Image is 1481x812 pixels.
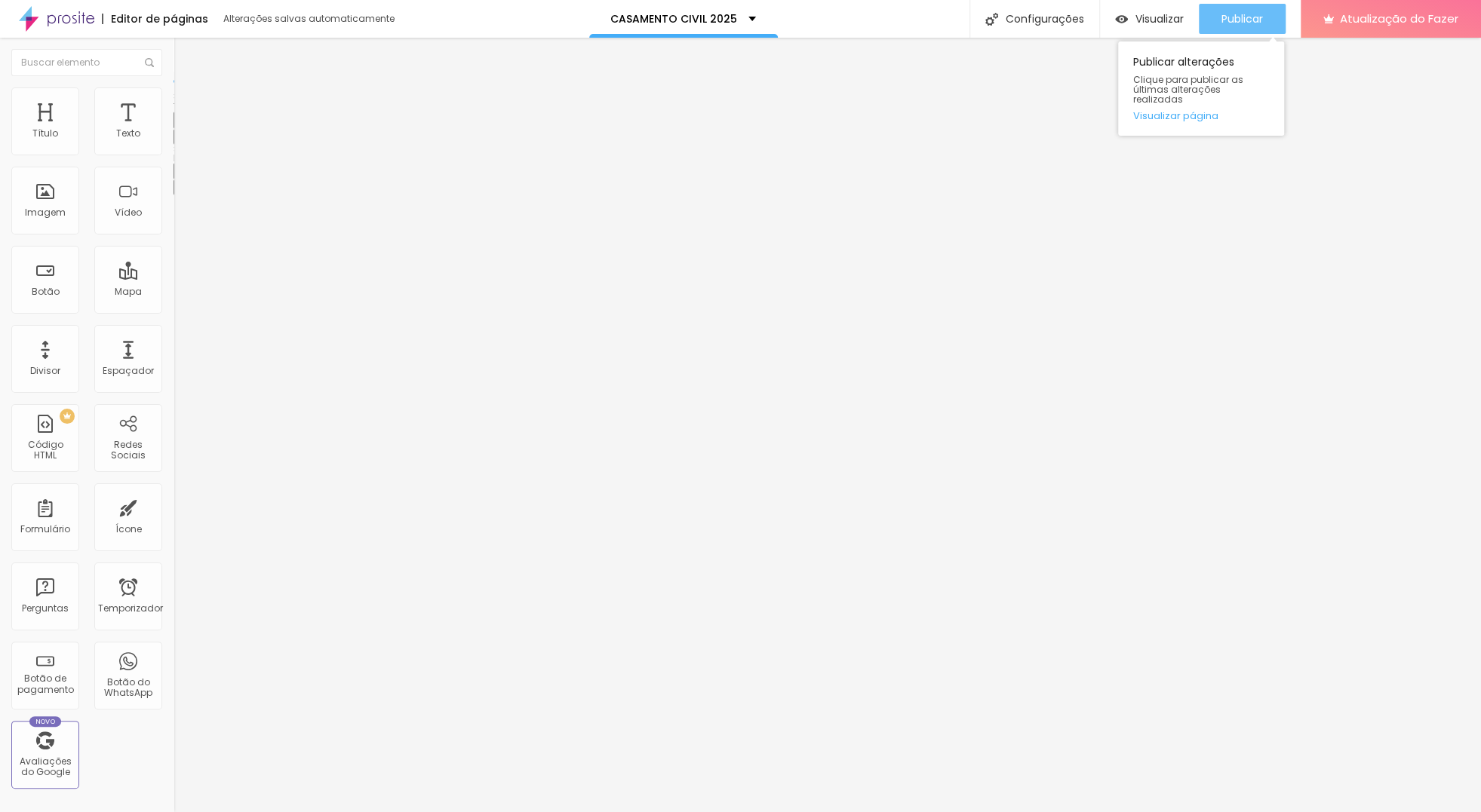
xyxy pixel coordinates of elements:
font: Divisor [30,364,60,377]
a: Visualizar página [1133,111,1269,121]
font: Atualização do Fazer [1340,11,1458,26]
font: Configurações [1006,11,1084,26]
font: Publicar alterações [1133,54,1234,69]
font: Botão [32,285,60,298]
font: Botão do WhatsApp [104,676,152,699]
font: Clique para publicar as últimas alterações realizadas [1133,73,1243,106]
font: Vídeo [115,206,142,219]
input: Buscar elemento [11,49,162,76]
font: Formulário [20,522,70,535]
button: Publicar [1199,4,1286,34]
font: Novo [35,717,56,726]
font: Temporizador [98,602,163,614]
button: Visualizar [1100,4,1199,34]
font: CASAMENTO CIVIL 2025 [610,11,737,26]
font: Avaliações do Google [20,755,72,778]
img: Ícone [985,13,998,26]
font: Publicar [1221,11,1263,26]
img: Ícone [145,58,154,67]
iframe: Editor [174,38,1481,812]
font: Imagem [25,206,66,219]
font: Título [32,127,58,139]
font: Espaçador [103,364,154,377]
font: Mapa [115,285,142,298]
font: Perguntas [22,602,69,614]
font: Redes Sociais [111,438,146,461]
font: Texto [116,127,140,139]
font: Visualizar página [1133,109,1218,123]
font: Código HTML [28,438,63,461]
font: Editor de páginas [111,11,208,26]
font: Alterações salvas automaticamente [223,12,395,25]
font: Visualizar [1135,11,1184,26]
img: view-1.svg [1115,13,1128,26]
font: Botão de pagamento [17,672,74,695]
font: Ícone [115,522,142,535]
